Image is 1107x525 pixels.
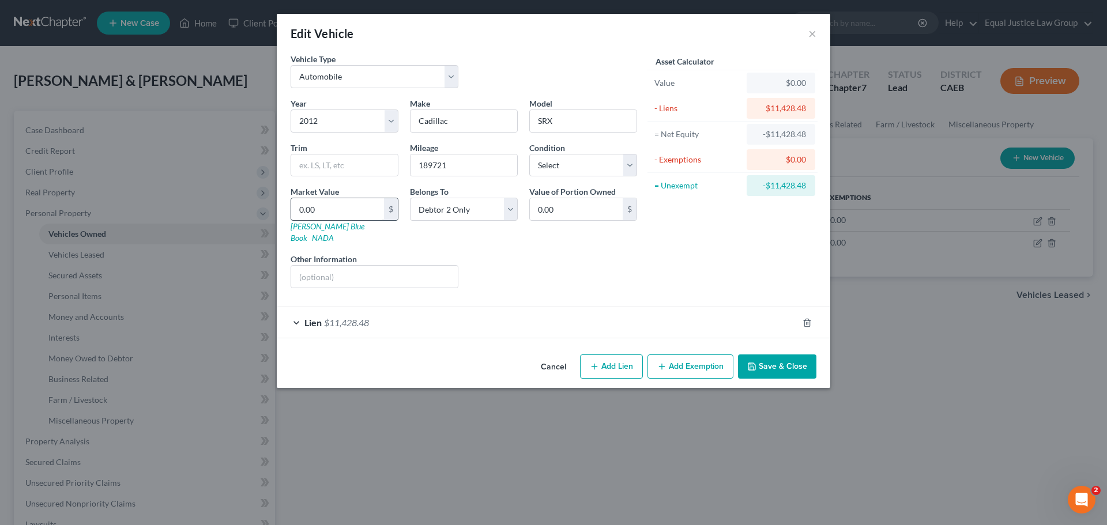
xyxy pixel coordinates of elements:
span: 2 [1091,486,1101,495]
label: Mileage [410,142,438,154]
div: $ [384,198,398,220]
a: NADA [312,233,334,243]
input: 0.00 [530,198,623,220]
div: -$11,428.48 [756,180,806,191]
div: $11,428.48 [756,103,806,114]
div: $ [623,198,637,220]
span: $11,428.48 [324,317,369,328]
input: ex. LS, LT, etc [291,154,398,176]
label: Asset Calculator [656,55,714,67]
span: Make [410,99,430,108]
label: Trim [291,142,307,154]
button: Add Lien [580,354,643,379]
input: (optional) [291,266,458,288]
div: = Net Equity [654,129,741,140]
label: Condition [529,142,565,154]
input: ex. Altima [530,110,637,132]
div: - Exemptions [654,154,741,165]
input: ex. Nissan [411,110,517,132]
button: Cancel [532,356,575,379]
button: Add Exemption [647,354,733,379]
div: -$11,428.48 [756,129,806,140]
button: × [808,27,816,40]
div: = Unexempt [654,180,741,191]
a: [PERSON_NAME] Blue Book [291,221,364,243]
label: Year [291,97,307,109]
label: Vehicle Type [291,53,336,65]
input: -- [411,154,517,176]
span: Belongs To [410,187,449,197]
button: Save & Close [738,354,816,379]
iframe: Intercom live chat [1068,486,1095,513]
span: Lien [304,317,322,328]
label: Market Value [291,186,339,198]
div: Edit Vehicle [291,25,354,41]
input: 0.00 [291,198,384,220]
label: Value of Portion Owned [529,186,616,198]
div: Value [654,77,741,89]
div: - Liens [654,103,741,114]
label: Other Information [291,253,357,265]
label: Model [529,97,552,109]
div: $0.00 [756,154,806,165]
div: $0.00 [756,77,806,89]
